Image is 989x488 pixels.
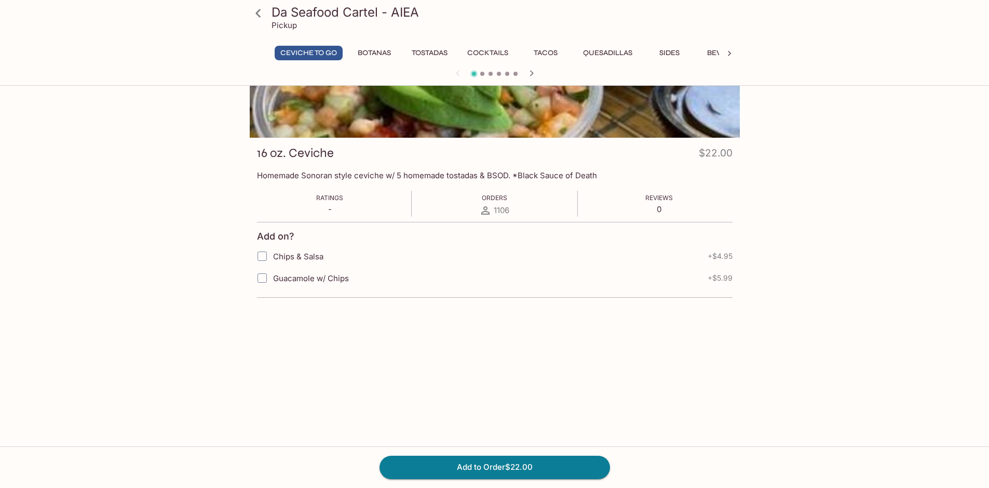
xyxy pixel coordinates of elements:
[482,194,507,202] span: Orders
[273,252,323,261] span: Chips & Salsa
[257,231,294,242] h4: Add on?
[257,170,733,180] p: Homemade Sonoran style ceviche w/ 5 homemade tostadas & BSOD. *Black Sauce of Death
[708,252,733,260] span: + $4.95
[351,46,398,60] button: Botanas
[577,46,638,60] button: Quesadillas
[462,46,514,60] button: Cocktails
[522,46,569,60] button: Tacos
[701,46,756,60] button: Beverages
[316,194,343,202] span: Ratings
[272,4,736,20] h3: Da Seafood Cartel - AIEA
[708,274,733,282] span: + $5.99
[406,46,453,60] button: Tostadas
[645,204,673,214] p: 0
[272,20,297,30] p: Pickup
[257,145,334,161] h3: 16 oz. Ceviche
[316,204,343,214] p: -
[646,46,693,60] button: Sides
[380,456,610,479] button: Add to Order$22.00
[273,273,349,283] span: Guacamole w/ Chips
[275,46,343,60] button: Ceviche To Go
[699,145,733,165] h4: $22.00
[645,194,673,202] span: Reviews
[494,205,509,215] span: 1106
